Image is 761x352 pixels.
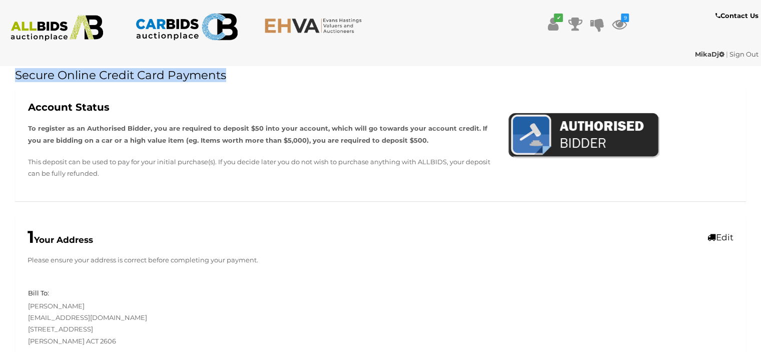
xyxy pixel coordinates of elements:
[28,101,110,113] b: Account Status
[28,226,34,247] span: 1
[28,235,93,245] b: Your Address
[28,124,487,144] strong: To register as an Authorised Bidder, you are required to deposit $50 into your account, which wil...
[715,12,758,20] b: Contact Us
[545,15,560,33] a: ✔
[15,69,746,82] h1: Secure Online Credit Card Payments
[28,289,49,296] h5: Bill To:
[21,287,381,347] div: [PERSON_NAME] [EMAIL_ADDRESS][DOMAIN_NAME] [STREET_ADDRESS] [PERSON_NAME] ACT 2606
[508,112,659,161] img: AuthorisedBidder.png
[554,14,563,22] i: ✔
[611,15,626,33] a: 9
[726,50,728,58] span: |
[707,232,733,242] a: Edit
[715,10,761,22] a: Contact Us
[695,50,726,58] a: MikaDj
[621,14,629,22] i: 9
[729,50,758,58] a: Sign Out
[28,156,493,180] p: This deposit can be used to pay for your initial purchase(s). If you decide later you do not wish...
[6,15,109,41] img: ALLBIDS.com.au
[695,50,724,58] strong: MikaDj
[28,254,733,266] p: Please ensure your address is correct before completing your payment.
[264,18,367,34] img: EHVA.com.au
[135,10,238,44] img: CARBIDS.com.au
